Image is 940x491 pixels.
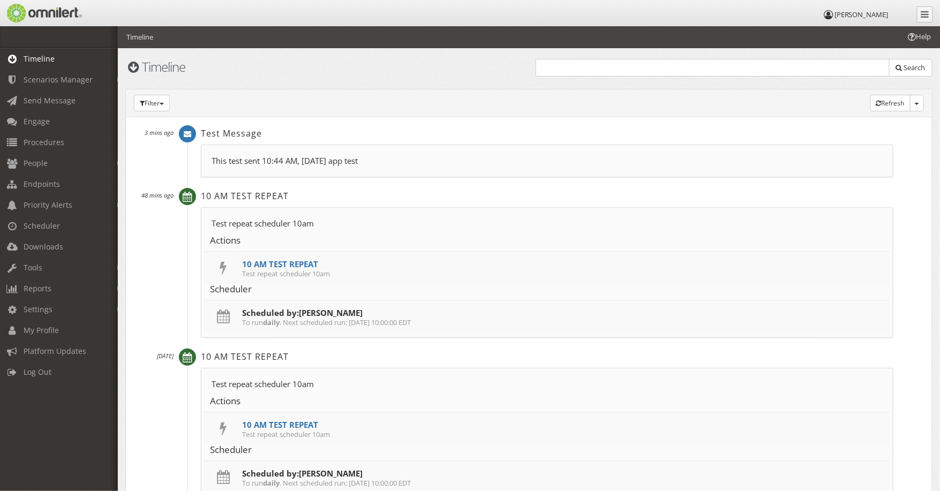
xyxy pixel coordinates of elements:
[24,200,72,210] span: Priority Alerts
[24,74,93,85] span: Scenarios Manager
[24,346,86,356] span: Platform Updates
[242,431,884,438] small: Test repeat scheduler 10am
[157,352,174,360] small: [DATE]
[870,95,911,111] button: Refresh
[24,158,48,168] span: People
[205,390,890,412] th: Actions
[134,95,170,111] button: Filter
[834,10,889,19] span: [PERSON_NAME]
[263,318,280,327] strong: daily
[141,191,174,199] small: 48 mins ago
[25,7,47,17] span: Help
[201,351,893,362] h2: 10 AM TEST REPEAT
[242,468,884,487] h4: Scheduled by:
[212,218,883,229] p: Test repeat scheduler 10am
[299,307,363,318] strong: [PERSON_NAME]
[205,278,890,300] th: Scheduler
[917,6,933,22] a: Collapse Menu
[201,127,893,139] h2: Test Message
[889,59,933,77] button: Search
[212,155,883,167] p: This test sent 10:44 AM, [DATE] app test
[242,480,884,487] small: To run . Next scheduled run: [DATE] 10:00:00 EDT
[242,270,884,277] small: Test repeat scheduler 10am
[24,262,42,273] span: Tools
[904,63,926,72] span: Search
[24,304,52,314] span: Settings
[126,32,153,42] li: Timeline
[24,137,64,147] span: Procedures
[205,230,890,252] th: Actions
[907,32,931,42] span: Help
[24,221,60,231] span: Scheduler
[242,259,318,269] a: 10 AM TEST REPEAT
[24,283,51,293] span: Reports
[24,179,60,189] span: Endpoints
[299,468,363,479] strong: [PERSON_NAME]
[24,367,51,377] span: Log Out
[212,379,883,390] p: Test repeat scheduler 10am
[5,4,82,22] img: Omnilert
[24,325,59,335] span: My Profile
[125,60,522,74] h1: Timeline
[24,241,63,252] span: Downloads
[24,95,76,105] span: Send Message
[24,116,50,126] span: Engage
[24,54,55,64] span: Timeline
[242,307,884,326] h4: Scheduled by:
[201,190,893,202] h2: 10 AM TEST REPEAT
[205,439,890,461] th: Scheduler
[145,129,174,137] small: 3 mins ago
[263,478,280,488] strong: daily
[242,319,884,326] small: To run . Next scheduled run: [DATE] 10:00:00 EDT
[242,419,318,430] a: 10 AM TEST REPEAT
